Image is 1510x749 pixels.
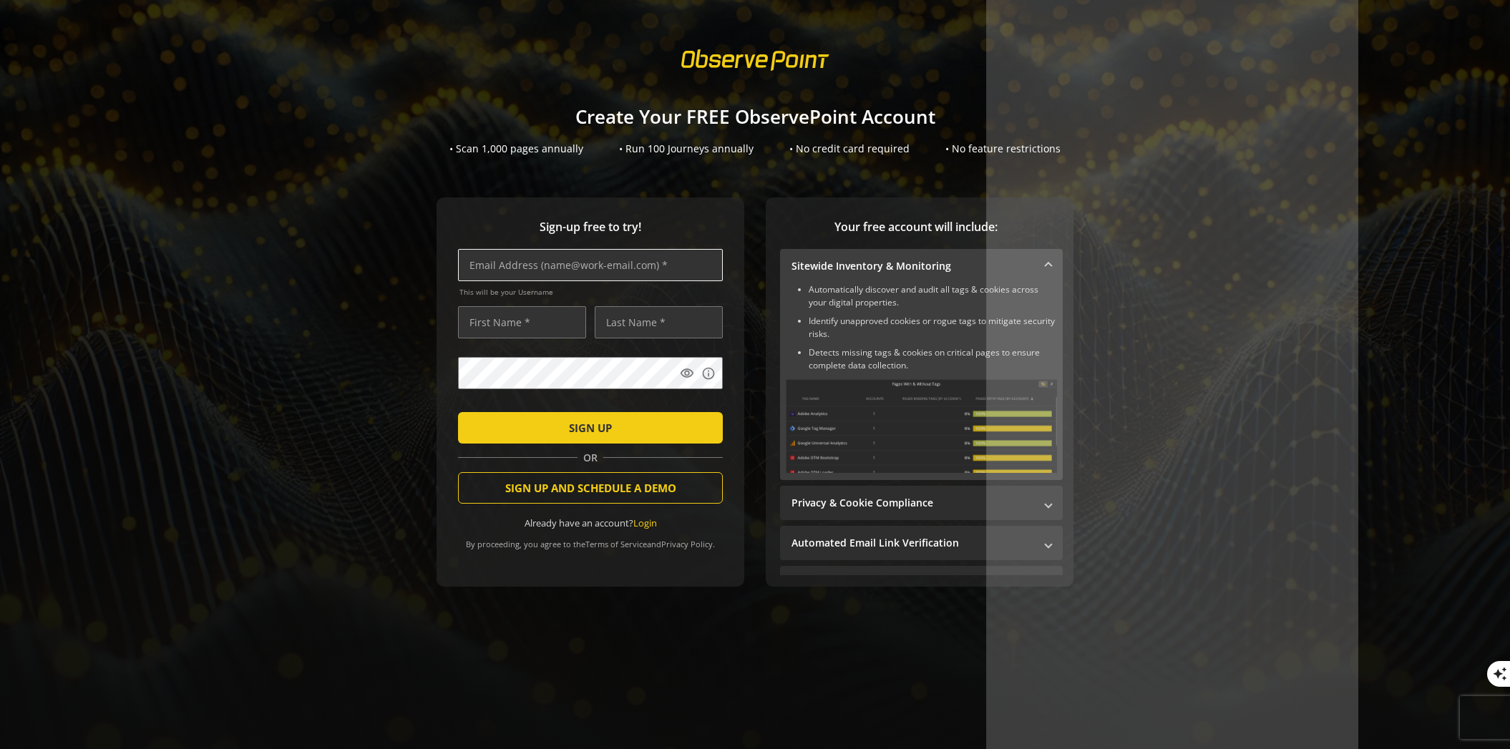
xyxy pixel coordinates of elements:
div: Sitewide Inventory & Monitoring [780,283,1063,480]
div: • Scan 1,000 pages annually [449,142,583,156]
div: • No feature restrictions [945,142,1061,156]
li: Detects missing tags & cookies on critical pages to ensure complete data collection. [809,346,1057,372]
span: This will be your Username [459,287,723,297]
div: • Run 100 Journeys annually [619,142,754,156]
span: Your free account will include: [780,219,1052,235]
input: First Name * [458,306,586,338]
div: Already have an account? [458,517,723,530]
button: SIGN UP AND SCHEDULE A DEMO [458,472,723,504]
div: • No credit card required [789,142,910,156]
span: OR [578,451,603,465]
a: Login [633,517,657,529]
mat-icon: info [701,366,716,381]
mat-panel-title: Automated Email Link Verification [791,536,1034,550]
div: By proceeding, you agree to the and . [458,529,723,549]
mat-expansion-panel-header: Performance Monitoring with Web Vitals [780,566,1063,600]
mat-panel-title: Privacy & Cookie Compliance [791,496,1034,510]
mat-panel-title: Sitewide Inventory & Monitoring [791,259,1034,273]
span: Sign-up free to try! [458,219,723,235]
input: Email Address (name@work-email.com) * [458,249,723,281]
mat-expansion-panel-header: Automated Email Link Verification [780,526,1063,560]
mat-expansion-panel-header: Sitewide Inventory & Monitoring [780,249,1063,283]
li: Identify unapproved cookies or rogue tags to mitigate security risks. [809,315,1057,341]
mat-expansion-panel-header: Privacy & Cookie Compliance [780,486,1063,520]
a: Terms of Service [585,539,647,549]
button: SIGN UP [458,412,723,444]
span: SIGN UP [569,415,612,441]
a: Privacy Policy [661,539,713,549]
li: Automatically discover and audit all tags & cookies across your digital properties. [809,283,1057,309]
input: Last Name * [595,306,723,338]
img: Sitewide Inventory & Monitoring [786,379,1057,473]
mat-icon: visibility [680,366,694,381]
span: SIGN UP AND SCHEDULE A DEMO [505,475,676,501]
